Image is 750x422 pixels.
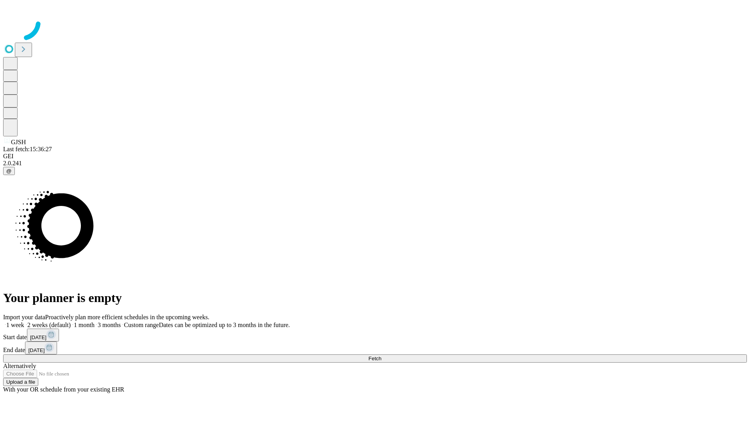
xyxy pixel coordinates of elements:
[28,347,45,353] span: [DATE]
[3,342,747,354] div: End date
[74,322,95,328] span: 1 month
[3,386,124,393] span: With your OR schedule from your existing EHR
[159,322,290,328] span: Dates can be optimized up to 3 months in the future.
[3,146,52,152] span: Last fetch: 15:36:27
[45,314,209,320] span: Proactively plan more efficient schedules in the upcoming weeks.
[3,329,747,342] div: Start date
[3,314,45,320] span: Import your data
[27,322,71,328] span: 2 weeks (default)
[25,342,57,354] button: [DATE]
[6,322,24,328] span: 1 week
[3,291,747,305] h1: Your planner is empty
[3,354,747,363] button: Fetch
[30,334,46,340] span: [DATE]
[11,139,26,145] span: GJSH
[3,363,36,369] span: Alternatively
[3,378,38,386] button: Upload a file
[3,153,747,160] div: GEI
[27,329,59,342] button: [DATE]
[124,322,159,328] span: Custom range
[3,167,15,175] button: @
[98,322,121,328] span: 3 months
[6,168,12,174] span: @
[368,356,381,361] span: Fetch
[3,160,747,167] div: 2.0.241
